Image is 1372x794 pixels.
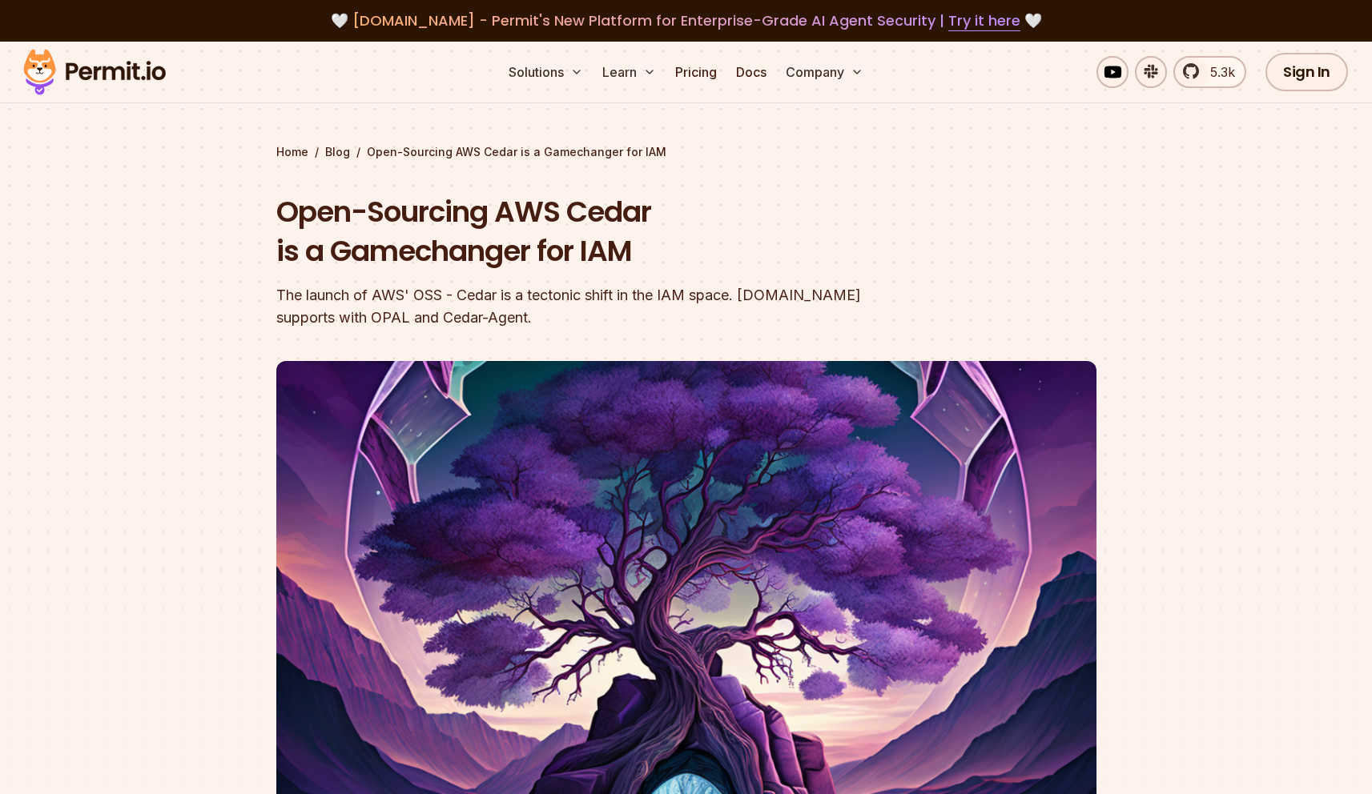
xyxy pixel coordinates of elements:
div: / / [276,144,1096,160]
button: Learn [596,56,662,88]
div: 🤍 🤍 [38,10,1334,32]
a: Home [276,144,308,160]
button: Solutions [502,56,589,88]
img: Permit logo [16,45,173,99]
a: 5.3k [1173,56,1246,88]
div: The launch of AWS' OSS - Cedar is a tectonic shift in the IAM space. [DOMAIN_NAME] supports with ... [276,284,891,329]
a: Pricing [669,56,723,88]
span: 5.3k [1201,62,1235,82]
a: Blog [325,144,350,160]
a: Try it here [948,10,1020,31]
button: Company [779,56,870,88]
a: Docs [730,56,773,88]
a: Sign In [1265,53,1348,91]
h1: Open-Sourcing AWS Cedar is a Gamechanger for IAM [276,192,891,271]
span: [DOMAIN_NAME] - Permit's New Platform for Enterprise-Grade AI Agent Security | [352,10,1020,30]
